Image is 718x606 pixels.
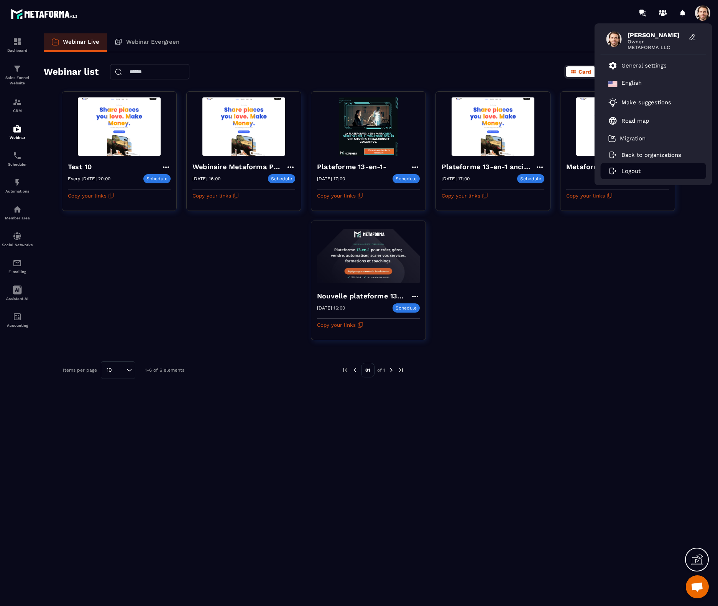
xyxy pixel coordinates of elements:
a: automationsautomationsMember area [2,199,33,226]
img: webinar-background [192,97,295,156]
p: [DATE] 16:00 [192,176,220,181]
p: Make suggestions [621,99,671,106]
p: Sales Funnel Website [2,75,33,86]
img: webinar-background [317,97,420,156]
p: Automations [2,189,33,193]
button: Copy your links [68,189,114,202]
div: Mở cuộc trò chuyện [686,575,709,598]
p: Schedule [268,174,295,183]
p: General settings [621,62,667,69]
img: prev [342,367,349,374]
button: Copy your links [317,319,363,331]
p: Member area [2,216,33,220]
p: Road map [621,117,649,124]
img: webinar-background [317,227,420,285]
a: social-networksocial-networkSocial Networks [2,226,33,253]
a: accountantaccountantAccounting [2,306,33,333]
a: Migration [608,135,646,142]
p: Schedule [143,174,171,183]
a: automationsautomationsAutomations [2,172,33,199]
p: Migration [620,135,646,142]
a: formationformationDashboard [2,31,33,58]
button: Card [566,66,596,77]
p: Logout [621,168,641,175]
img: next [398,367,404,374]
button: Copy your links [317,189,363,202]
a: emailemailE-mailing [2,253,33,280]
span: Owner [628,39,685,44]
button: Copy your links [566,189,613,202]
p: 1-6 of 6 elements [145,367,184,373]
img: webinar-background [442,97,544,156]
img: formation [13,97,22,107]
a: General settings [608,61,667,70]
p: Schedule [393,174,420,183]
a: Webinar Live [44,33,107,52]
p: Webinar Evergreen [126,38,179,45]
p: Accounting [2,323,33,328]
p: Scheduler [2,162,33,166]
p: [DATE] 17:00 [442,176,470,181]
a: formationformationSales Funnel Website [2,58,33,92]
img: accountant [13,312,22,321]
h4: Plateforme 13-en-1- [317,161,390,172]
a: formationformationCRM [2,92,33,119]
p: E-mailing [2,270,33,274]
p: [DATE] 16:00 [317,305,345,311]
a: schedulerschedulerScheduler [2,145,33,172]
p: English [621,79,642,89]
img: formation [13,64,22,73]
h4: Nouvelle plateforme 13-en-1 [317,291,411,301]
img: logo [11,7,80,21]
img: scheduler [13,151,22,160]
a: automationsautomationsWebinar [2,119,33,145]
button: Copy your links [192,189,239,202]
h4: Metaforma [566,161,608,172]
a: Assistant AI [2,280,33,306]
p: Items per page [63,367,97,373]
span: 10 [104,366,115,374]
a: Back to organizations [608,151,681,158]
img: email [13,259,22,268]
p: Social Networks [2,243,33,247]
p: [DATE] 17:00 [317,176,345,181]
button: Copy your links [442,189,488,202]
img: next [388,367,395,374]
a: Make suggestions [608,98,689,107]
p: Webinar Live [63,38,99,45]
span: METAFORMA LLC [628,44,685,50]
img: automations [13,178,22,187]
div: Search for option [101,361,135,379]
p: of 1 [377,367,385,373]
img: webinar-background [566,97,669,156]
h4: Test 10 [68,161,95,172]
span: [PERSON_NAME] [628,31,685,39]
p: Back to organizations [621,151,681,158]
img: automations [13,205,22,214]
input: Search for option [115,366,125,374]
img: social-network [13,232,22,241]
p: Dashboard [2,48,33,53]
p: Webinar [2,135,33,140]
p: Every [DATE] 20:00 [68,176,110,181]
img: prev [352,367,358,374]
p: Schedule [517,174,544,183]
h4: Webinaire Metaforma Plateforme 13-en-1 [192,161,286,172]
span: Card [578,69,591,75]
h4: Plateforme 13-en-1 ancien [442,161,535,172]
img: webinar-background [68,97,171,156]
p: 01 [361,363,375,377]
p: CRM [2,109,33,113]
img: formation [13,37,22,46]
a: Road map [608,116,649,125]
h2: Webinar list [44,64,99,79]
img: automations [13,124,22,133]
p: Assistant AI [2,296,33,301]
p: Schedule [393,303,420,313]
